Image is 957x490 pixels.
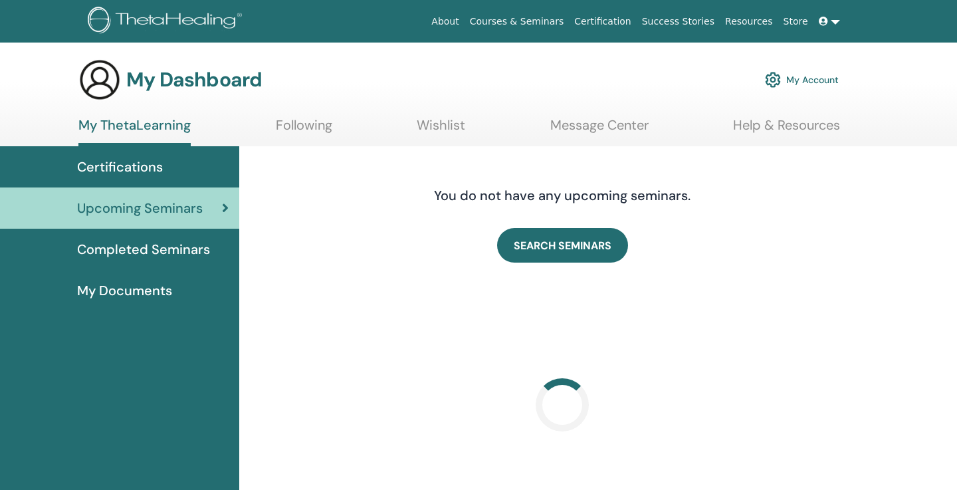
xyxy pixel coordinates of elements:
a: Store [778,9,813,34]
a: My Account [765,65,839,94]
a: Resources [720,9,778,34]
h3: My Dashboard [126,68,262,92]
a: Help & Resources [733,117,840,143]
img: logo.png [88,7,247,37]
a: Wishlist [417,117,465,143]
a: My ThetaLearning [78,117,191,146]
a: Message Center [550,117,649,143]
span: Completed Seminars [77,239,210,259]
a: Certification [569,9,636,34]
img: cog.svg [765,68,781,91]
span: Certifications [77,157,163,177]
a: Courses & Seminars [465,9,570,34]
span: SEARCH SEMINARS [514,239,611,253]
h4: You do not have any upcoming seminars. [353,187,772,203]
span: My Documents [77,281,172,301]
a: About [426,9,464,34]
a: Success Stories [637,9,720,34]
a: SEARCH SEMINARS [497,228,628,263]
a: Following [276,117,332,143]
img: generic-user-icon.jpg [78,59,121,101]
span: Upcoming Seminars [77,198,203,218]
